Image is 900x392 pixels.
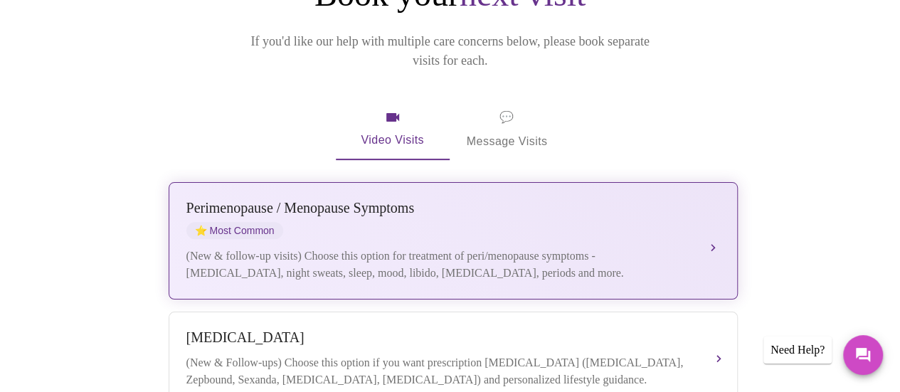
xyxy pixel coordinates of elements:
[186,222,283,239] span: Most Common
[353,109,433,150] span: Video Visits
[467,107,548,152] span: Message Visits
[186,248,692,282] div: (New & follow-up visits) Choose this option for treatment of peri/menopause symptoms - [MEDICAL_D...
[763,337,832,364] div: Need Help?
[231,32,669,70] p: If you'd like our help with multiple care concerns below, please book separate visits for each.
[195,225,207,236] span: star
[169,182,738,300] button: Perimenopause / Menopause SymptomsstarMost Common(New & follow-up visits) Choose this option for ...
[186,329,692,346] div: [MEDICAL_DATA]
[499,107,514,127] span: message
[186,200,692,216] div: Perimenopause / Menopause Symptoms
[186,354,692,388] div: (New & Follow-ups) Choose this option if you want prescription [MEDICAL_DATA] ([MEDICAL_DATA], Ze...
[843,335,883,375] button: Messages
